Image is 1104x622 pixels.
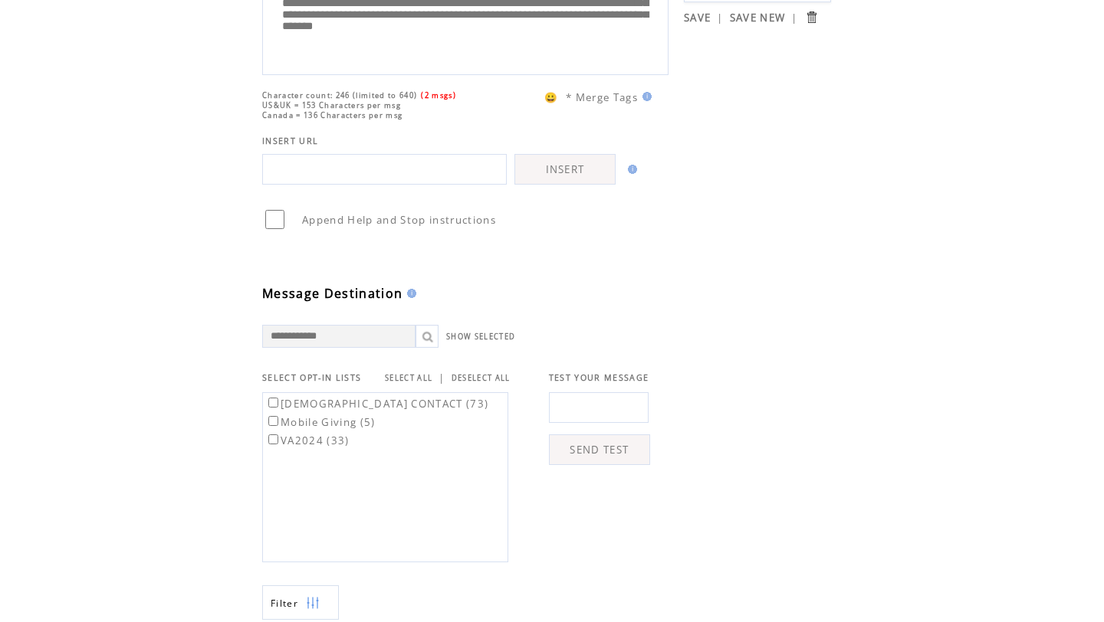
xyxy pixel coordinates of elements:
[684,11,711,25] a: SAVE
[623,165,637,174] img: help.gif
[302,213,496,227] span: Append Help and Stop instructions
[514,154,616,185] a: INSERT
[268,416,278,426] input: Mobile Giving (5)
[421,90,456,100] span: (2 msgs)
[717,11,723,25] span: |
[268,398,278,408] input: [DEMOGRAPHIC_DATA] CONTACT (73)
[791,11,797,25] span: |
[385,373,432,383] a: SELECT ALL
[549,372,649,383] span: TEST YOUR MESSAGE
[265,397,488,411] label: [DEMOGRAPHIC_DATA] CONTACT (73)
[262,585,339,620] a: Filter
[638,92,652,101] img: help.gif
[730,11,786,25] a: SAVE NEW
[446,332,515,342] a: SHOW SELECTED
[265,415,376,429] label: Mobile Giving (5)
[544,90,558,104] span: 😀
[306,586,320,620] img: filters.png
[439,371,445,385] span: |
[268,434,278,444] input: VA2024 (33)
[566,90,638,104] span: * Merge Tags
[452,373,511,383] a: DESELECT ALL
[271,597,298,610] span: Show filters
[265,434,350,447] label: VA2024 (33)
[262,100,401,110] span: US&UK = 153 Characters per msg
[262,90,417,100] span: Character count: 246 (limited to 640)
[402,289,416,298] img: help.gif
[262,372,361,383] span: SELECT OPT-IN LISTS
[549,434,650,465] a: SEND TEST
[262,110,402,120] span: Canada = 136 Characters per msg
[262,136,318,146] span: INSERT URL
[804,10,819,25] input: Submit
[262,285,402,302] span: Message Destination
